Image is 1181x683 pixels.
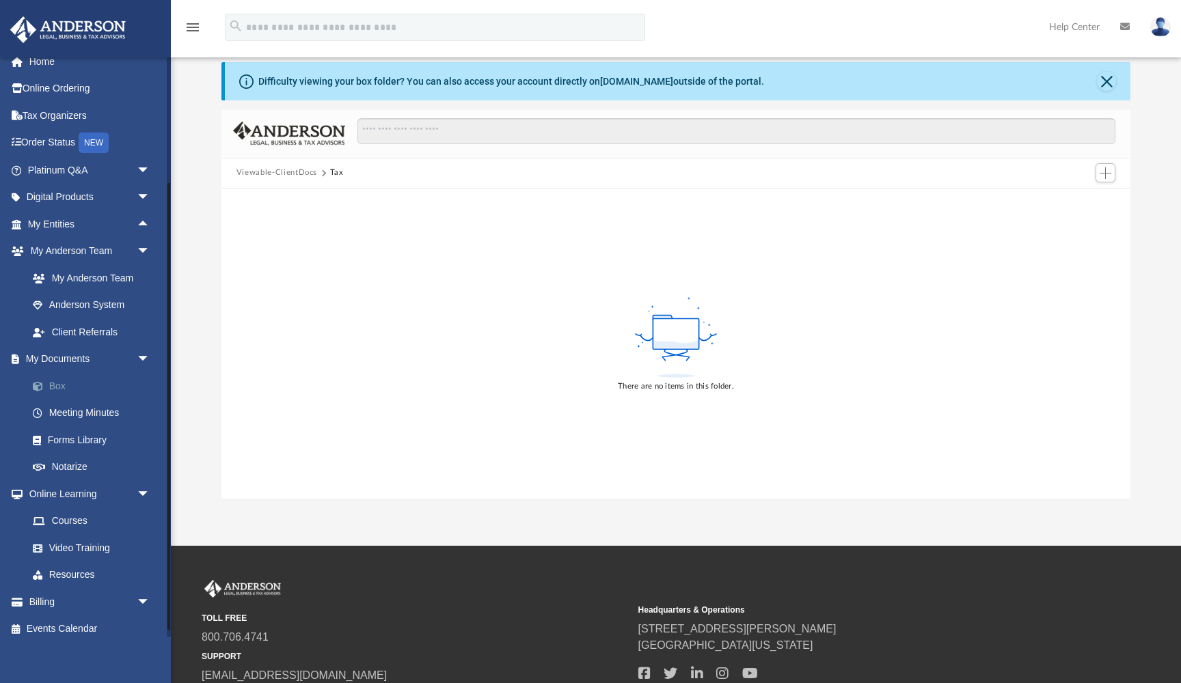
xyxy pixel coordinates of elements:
[600,76,673,87] a: [DOMAIN_NAME]
[19,534,157,561] a: Video Training
[202,650,629,663] small: SUPPORT
[137,588,164,616] span: arrow_drop_down
[19,561,164,589] a: Resources
[1150,17,1171,37] img: User Pic
[6,16,130,43] img: Anderson Advisors Platinum Portal
[330,167,344,179] button: Tax
[19,318,164,346] a: Client Referrals
[10,102,171,129] a: Tax Organizers
[638,604,1065,616] small: Headquarters & Operations
[19,372,171,400] a: Box
[357,118,1116,144] input: Search files and folders
[19,400,171,427] a: Meeting Minutes
[137,238,164,266] span: arrow_drop_down
[10,615,171,643] a: Events Calendar
[618,380,734,393] div: There are no items in this folder.
[1096,163,1116,182] button: Add
[10,210,171,238] a: My Entitiesarrow_drop_up
[10,75,171,102] a: Online Ordering
[228,18,243,33] i: search
[236,167,317,179] button: Viewable-ClientDocs
[19,454,171,481] a: Notarize
[202,669,387,681] a: [EMAIL_ADDRESS][DOMAIN_NAME]
[19,426,164,454] a: Forms Library
[10,48,171,75] a: Home
[19,292,164,319] a: Anderson System
[10,156,171,184] a: Platinum Q&Aarrow_drop_down
[10,129,171,157] a: Order StatusNEW
[202,580,284,598] img: Anderson Advisors Platinum Portal
[137,156,164,184] span: arrow_drop_down
[137,210,164,238] span: arrow_drop_up
[258,74,764,89] div: Difficulty viewing your box folder? You can also access your account directly on outside of the p...
[10,346,171,373] a: My Documentsarrow_drop_down
[137,480,164,508] span: arrow_drop_down
[19,264,157,292] a: My Anderson Team
[10,588,171,615] a: Billingarrow_drop_down
[79,133,109,153] div: NEW
[10,480,164,507] a: Online Learningarrow_drop_down
[19,507,164,535] a: Courses
[185,19,201,36] i: menu
[202,631,269,643] a: 800.706.4741
[137,346,164,374] span: arrow_drop_down
[185,26,201,36] a: menu
[638,623,837,635] a: [STREET_ADDRESS][PERSON_NAME]
[202,612,629,624] small: TOLL FREE
[137,184,164,212] span: arrow_drop_down
[10,184,171,211] a: Digital Productsarrow_drop_down
[10,238,164,265] a: My Anderson Teamarrow_drop_down
[1097,72,1116,91] button: Close
[638,639,813,651] a: [GEOGRAPHIC_DATA][US_STATE]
